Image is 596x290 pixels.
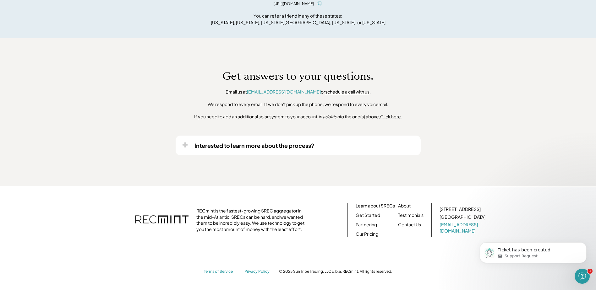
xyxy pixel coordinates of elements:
[135,209,189,231] img: recmint-logotype%403x.png
[211,13,385,26] div: You can refer a friend in any of these states: [US_STATE], [US_STATE], [US_STATE][GEOGRAPHIC_DATA...
[244,269,273,274] a: Privacy Policy
[226,89,371,95] div: Email us at or .
[194,142,314,149] div: Interested to learn more about the process?
[279,269,392,274] div: © 2025 Sun Tribe Trading, LLC d.b.a. RECmint. All rights reserved.
[588,269,593,274] span: 1
[356,231,378,237] a: Our Pricing
[470,229,596,273] iframe: Intercom notifications message
[440,206,481,212] div: [STREET_ADDRESS]
[222,70,374,83] h1: Get answers to your questions.
[356,212,380,218] a: Get Started
[194,114,402,120] div: If you need to add an additional solar system to your account, to the one(s) above,
[440,222,487,234] a: [EMAIL_ADDRESS][DOMAIN_NAME]
[440,214,485,220] div: [GEOGRAPHIC_DATA]
[398,203,411,209] a: About
[325,89,369,94] a: schedule a call with us
[196,208,308,232] div: RECmint is the fastest-growing SREC aggregator in the mid-Atlantic. SRECs can be hard, and we wan...
[575,269,590,284] iframe: Intercom live chat
[208,101,388,108] div: We respond to every email. If we don't pick up the phone, we respond to every voicemail.
[398,212,424,218] a: Testimonials
[380,114,402,119] u: Click here.
[356,222,377,228] a: Partnering
[398,222,421,228] a: Contact Us
[319,114,340,119] em: in addition
[356,203,395,209] a: Learn about SRECs
[247,89,321,94] a: [EMAIL_ADDRESS][DOMAIN_NAME]
[273,1,314,7] div: [URL][DOMAIN_NAME]
[204,269,238,274] a: Terms of Service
